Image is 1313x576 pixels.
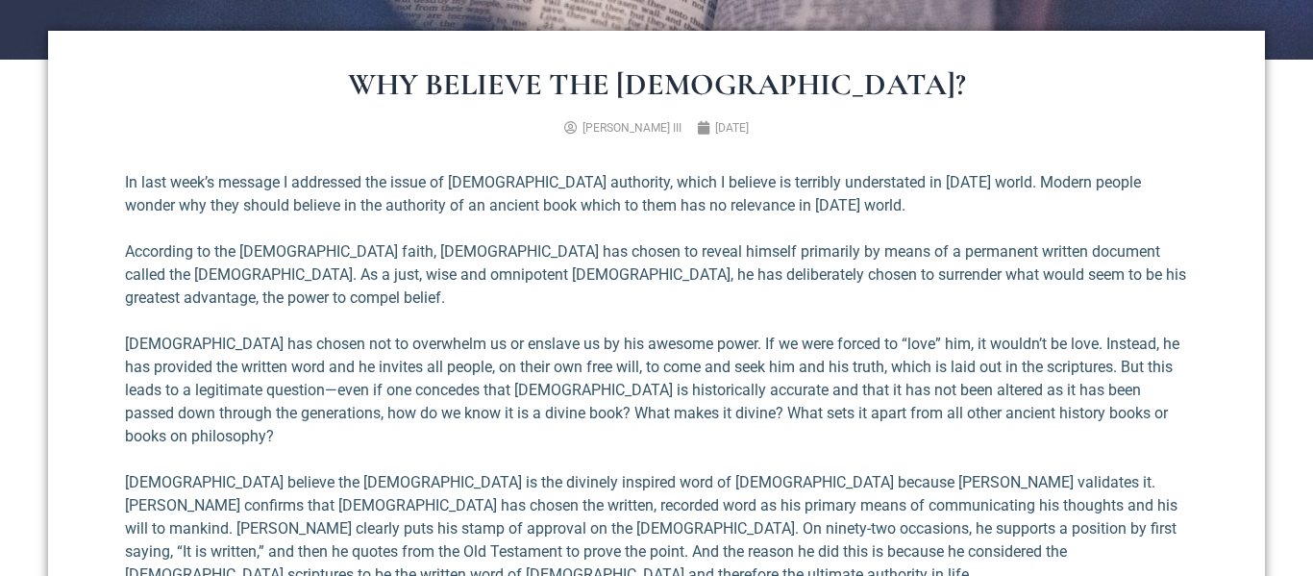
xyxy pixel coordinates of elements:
[125,333,1188,448] p: [DEMOGRAPHIC_DATA] has chosen not to overwhelm us or enslave us by his awesome power. If we were ...
[582,121,681,135] span: [PERSON_NAME] III
[125,69,1188,100] h1: Why Believe the [DEMOGRAPHIC_DATA]?
[715,121,749,135] time: [DATE]
[125,171,1188,217] p: In last week’s message I addressed the issue of [DEMOGRAPHIC_DATA] authority, which I believe is ...
[125,240,1188,310] p: According to the [DEMOGRAPHIC_DATA] faith, [DEMOGRAPHIC_DATA] has chosen to reveal himself primar...
[697,119,749,137] a: [DATE]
